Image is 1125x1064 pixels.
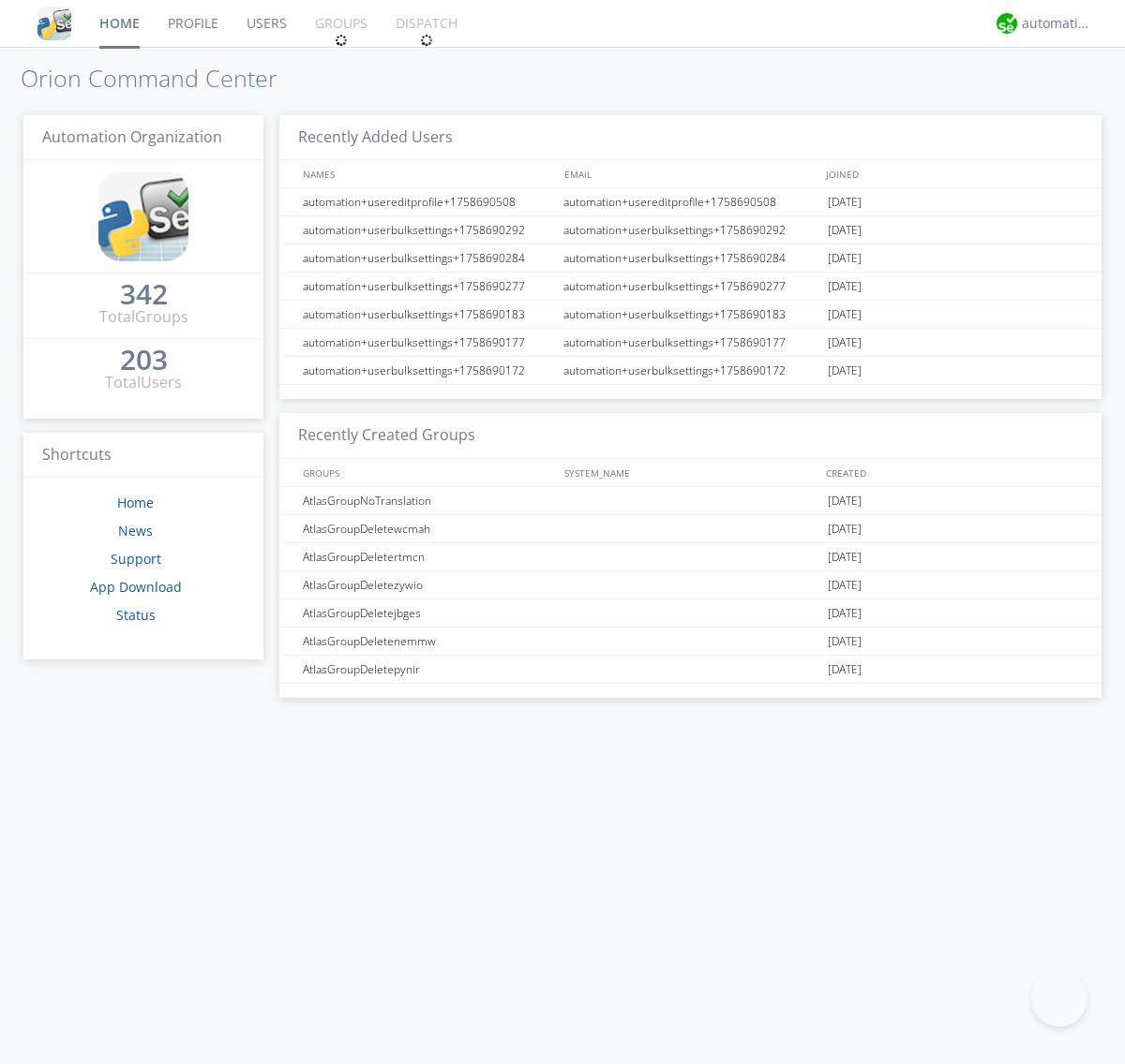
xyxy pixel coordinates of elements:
[298,244,558,272] div: automation+userbulksettings+1758690284
[298,543,558,570] div: AtlasGroupDeletertmcn
[828,656,862,684] span: [DATE]
[298,273,558,300] div: automation+userbulksettings+1758690277
[828,216,862,244] span: [DATE]
[821,459,1084,486] div: CREATED
[559,329,823,356] div: automation+userbulksettings+1758690177
[335,34,348,47] img: spin.svg
[828,188,862,216] span: [DATE]
[560,160,821,187] div: EMAIL
[828,487,862,515] span: [DATE]
[37,7,71,40] img: cddb5a64eb264b2086981ab96f4c1ba7
[298,216,558,244] div: automation+userbulksettings+1758690292
[298,329,558,356] div: automation+userbulksettings+1758690177
[279,244,1102,273] a: automation+userbulksettings+1758690284automation+userbulksettings+1758690284[DATE]
[279,628,1102,656] a: AtlasGroupDeletenemmw[DATE]
[559,301,823,328] div: automation+userbulksettings+1758690183
[279,329,1102,357] a: automation+userbulksettings+1758690177automation+userbulksettings+1758690177[DATE]
[559,244,823,272] div: automation+userbulksettings+1758690284
[279,571,1102,599] a: AtlasGroupDeletezywio[DATE]
[120,285,168,306] a: 342
[118,522,153,539] a: News
[1031,970,1087,1027] iframe: Toggle Customer Support
[99,306,188,328] div: Total Groups
[828,273,862,301] span: [DATE]
[559,216,823,244] div: automation+userbulksettings+1758690292
[120,285,168,303] div: 342
[828,543,862,571] span: [DATE]
[559,273,823,300] div: automation+userbulksettings+1758690277
[1022,14,1092,33] div: automation+atlas
[828,628,862,656] span: [DATE]
[98,171,188,261] img: cddb5a64eb264b2086981ab96f4c1ba7
[298,357,558,384] div: automation+userbulksettings+1758690172
[279,515,1102,543] a: AtlasGroupDeletewcmah[DATE]
[279,115,1102,161] h3: Recently Added Users
[111,550,161,568] a: Support
[120,350,168,372] a: 203
[828,301,862,329] span: [DATE]
[279,188,1102,216] a: automation+usereditprofile+1758690508automation+usereditprofile+1758690508[DATE]
[90,578,182,596] a: App Download
[559,188,823,215] div: automation+usereditprofile+1758690508
[559,357,823,384] div: automation+userbulksettings+1758690172
[23,433,263,479] h3: Shortcuts
[821,160,1084,187] div: JOINED
[279,273,1102,301] a: automation+userbulksettings+1758690277automation+userbulksettings+1758690277[DATE]
[997,13,1017,34] img: d2d01cd9b4174d08988066c6d424eccd
[279,413,1102,459] h3: Recently Created Groups
[828,571,862,599] span: [DATE]
[105,372,182,393] div: Total Users
[279,543,1102,571] a: AtlasGroupDeletertmcn[DATE]
[298,459,555,486] div: GROUPS
[298,515,558,542] div: AtlasGroupDeletewcmah
[298,599,558,627] div: AtlasGroupDeletejbges
[828,357,862,385] span: [DATE]
[298,628,558,655] div: AtlasGroupDeletenemmw
[279,487,1102,515] a: AtlasGroupNoTranslation[DATE]
[279,357,1102,385] a: automation+userbulksettings+1758690172automation+userbulksettings+1758690172[DATE]
[117,494,154,511] a: Home
[828,515,862,543] span: [DATE]
[279,656,1102,684] a: AtlasGroupDeletepynir[DATE]
[420,34,433,47] img: spin.svg
[298,656,558,683] div: AtlasGroupDeletepynir
[298,487,558,514] div: AtlasGroupNoTranslation
[120,350,168,369] div: 203
[42,126,222,147] span: Automation Organization
[279,216,1102,244] a: automation+userbulksettings+1758690292automation+userbulksettings+1758690292[DATE]
[298,188,558,215] div: automation+usereditprofile+1758690508
[560,459,821,486] div: SYSTEM_NAME
[279,599,1102,628] a: AtlasGroupDeletejbges[DATE]
[298,301,558,328] div: automation+userbulksettings+1758690183
[116,606,156,624] a: Status
[828,329,862,357] span: [DATE]
[828,599,862,628] span: [DATE]
[298,571,558,598] div: AtlasGroupDeletezywio
[279,301,1102,329] a: automation+userbulksettings+1758690183automation+userbulksettings+1758690183[DATE]
[298,160,555,187] div: NAMES
[828,244,862,273] span: [DATE]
